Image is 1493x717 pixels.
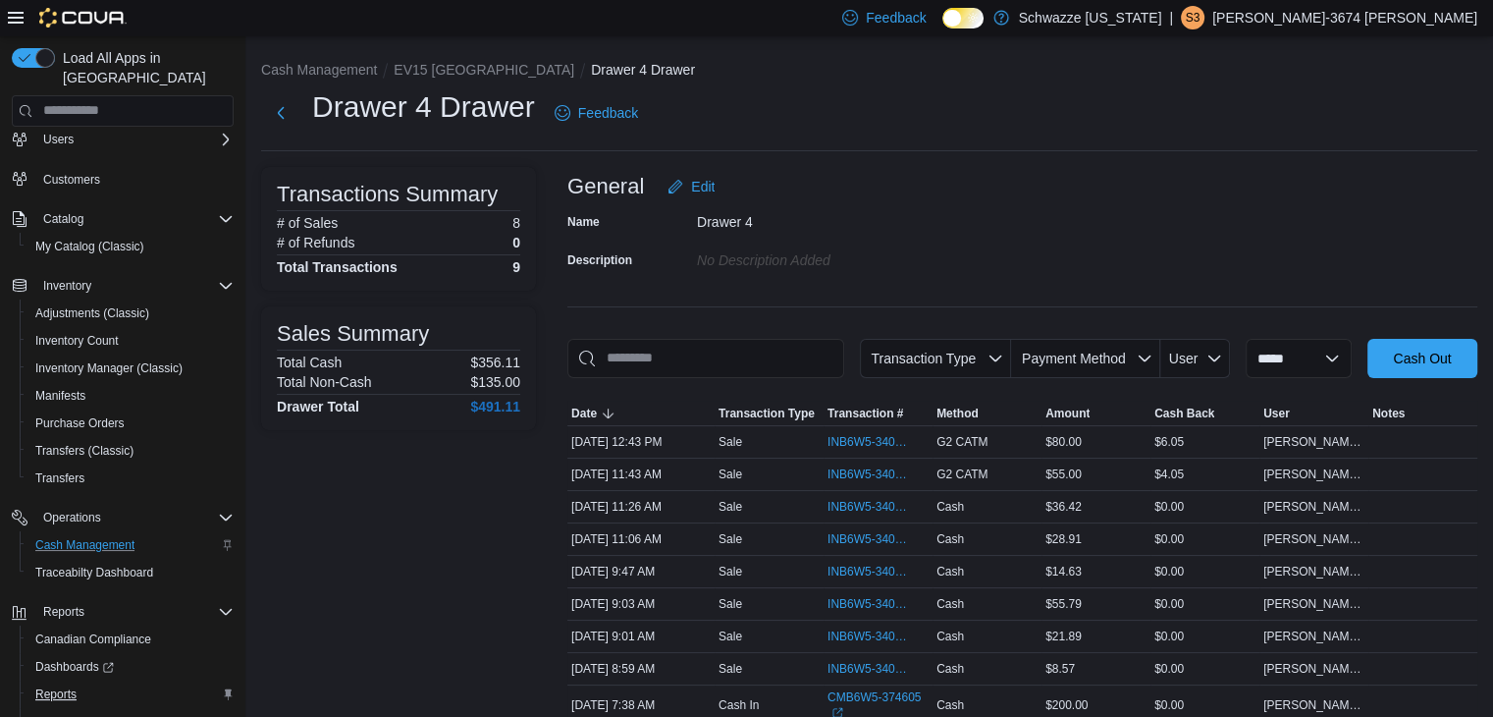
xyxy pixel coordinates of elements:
span: Cash Out [1393,349,1451,368]
span: Customers [35,167,234,192]
div: $0.00 [1150,495,1259,519]
span: [PERSON_NAME]-3674 [PERSON_NAME] [1263,564,1364,579]
button: Cash Management [20,531,241,559]
span: [PERSON_NAME]-3674 [PERSON_NAME] [1263,531,1364,547]
span: $21.89 [1045,629,1082,644]
button: Customers [4,165,241,193]
span: $80.00 [1045,434,1082,450]
button: Operations [4,504,241,531]
label: Name [567,214,600,230]
button: INB6W5-3408706 [827,527,929,551]
span: Customers [43,172,100,188]
span: Cash [936,499,964,515]
span: $14.63 [1045,564,1082,579]
span: Reports [35,600,234,624]
div: Sarah-3674 Holmes [1181,6,1204,29]
span: Transaction Type [871,351,976,366]
a: Canadian Compliance [27,628,159,651]
span: Transaction Type [719,406,815,421]
span: Dark Mode [942,28,943,29]
button: Notes [1368,402,1477,425]
button: Inventory [35,274,99,298]
span: Reports [27,683,234,706]
div: $0.00 [1150,657,1259,681]
span: Method [936,406,979,421]
span: Dashboards [35,659,114,675]
div: $0.00 [1150,560,1259,583]
h6: Total Non-Cash [277,374,372,390]
button: My Catalog (Classic) [20,233,241,260]
a: Adjustments (Classic) [27,302,157,325]
span: Traceabilty Dashboard [27,561,234,584]
button: Reports [20,681,241,708]
span: Transfers [27,467,234,490]
span: $55.79 [1045,596,1082,612]
label: Description [567,252,632,268]
p: Cash In [719,697,759,713]
a: Cash Management [27,533,142,557]
button: EV15 [GEOGRAPHIC_DATA] [394,62,574,78]
span: INB6W5-3408427 [827,564,909,579]
span: Inventory Manager (Classic) [27,357,234,380]
span: Operations [35,506,234,529]
div: No Description added [697,245,960,268]
span: User [1169,351,1199,366]
button: Transfers (Classic) [20,437,241,465]
div: Drawer 4 [697,206,960,230]
span: Amount [1045,406,1090,421]
div: [DATE] 12:43 PM [567,430,715,454]
span: [PERSON_NAME]-3674 [PERSON_NAME] [1263,499,1364,515]
span: My Catalog (Classic) [35,239,144,254]
span: Inventory Manager (Classic) [35,360,183,376]
button: INB6W5-3408286 [827,657,929,681]
div: [DATE] 11:26 AM [567,495,715,519]
a: Inventory Manager (Classic) [27,357,190,380]
button: Users [4,126,241,153]
div: $0.00 [1150,527,1259,551]
span: Notes [1372,406,1405,421]
div: [DATE] 11:06 AM [567,527,715,551]
button: User [1259,402,1368,425]
button: INB6W5-3408843 [827,463,929,486]
a: Traceabilty Dashboard [27,561,161,584]
p: | [1169,6,1173,29]
p: [PERSON_NAME]-3674 [PERSON_NAME] [1212,6,1477,29]
div: [DATE] 9:03 AM [567,592,715,616]
p: Sale [719,596,742,612]
div: $0.00 [1150,592,1259,616]
h6: Total Cash [277,355,342,370]
button: Reports [35,600,92,624]
span: [PERSON_NAME]-3674 [PERSON_NAME] [1263,629,1364,644]
span: Cash [936,596,964,612]
span: Catalog [35,207,234,231]
button: INB6W5-3408304 [827,592,929,616]
h6: # of Sales [277,215,338,231]
span: $28.91 [1045,531,1082,547]
button: Inventory [4,272,241,300]
span: INB6W5-3408304 [827,596,909,612]
span: Adjustments (Classic) [35,305,149,321]
button: Transaction Type [860,339,1011,378]
span: [PERSON_NAME]-3674 [PERSON_NAME] [1263,697,1364,713]
span: [PERSON_NAME]-3674 [PERSON_NAME] [1263,467,1364,482]
nav: An example of EuiBreadcrumbs [261,60,1477,83]
span: Cash [936,661,964,677]
span: $55.00 [1045,467,1082,482]
button: Cash Back [1150,402,1259,425]
span: Cash Management [27,533,234,557]
span: Canadian Compliance [27,628,234,651]
span: Cash Back [1154,406,1214,421]
div: $6.05 [1150,430,1259,454]
div: [DATE] 9:01 AM [567,625,715,648]
span: Transfers [35,470,84,486]
a: Reports [27,683,84,706]
span: Edit [691,177,715,196]
p: Sale [719,499,742,515]
span: [PERSON_NAME]-3674 [PERSON_NAME] [1263,596,1364,612]
span: My Catalog (Classic) [27,235,234,258]
span: Inventory [35,274,234,298]
div: $0.00 [1150,693,1259,717]
button: Operations [35,506,109,529]
button: Payment Method [1011,339,1160,378]
span: $200.00 [1045,697,1088,713]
